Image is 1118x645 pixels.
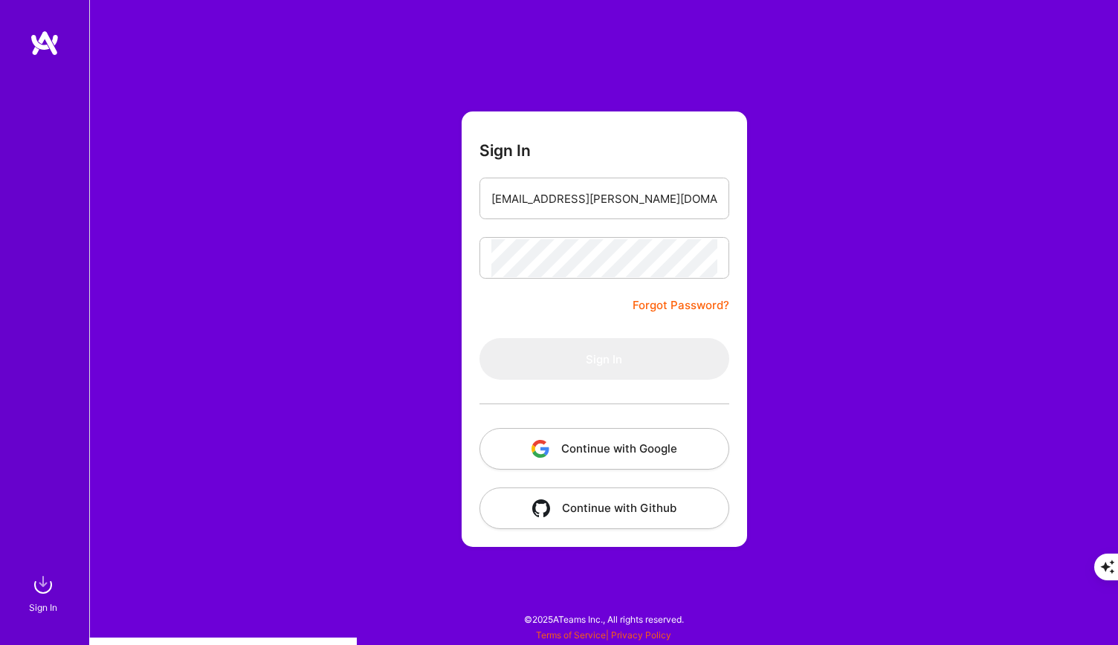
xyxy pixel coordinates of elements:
span: | [536,629,671,641]
a: Privacy Policy [611,629,671,641]
a: Forgot Password? [633,296,729,314]
a: Terms of Service [536,629,606,641]
img: logo [30,30,59,56]
button: Sign In [479,338,729,380]
button: Continue with Github [479,487,729,529]
div: © 2025 ATeams Inc., All rights reserved. [89,600,1118,638]
button: Continue with Google [479,428,729,470]
h3: Sign In [479,141,531,160]
img: sign in [28,570,58,600]
div: Sign In [29,600,57,615]
a: sign inSign In [31,570,58,615]
img: icon [531,440,549,458]
input: Email... [491,180,717,218]
img: icon [532,499,550,517]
